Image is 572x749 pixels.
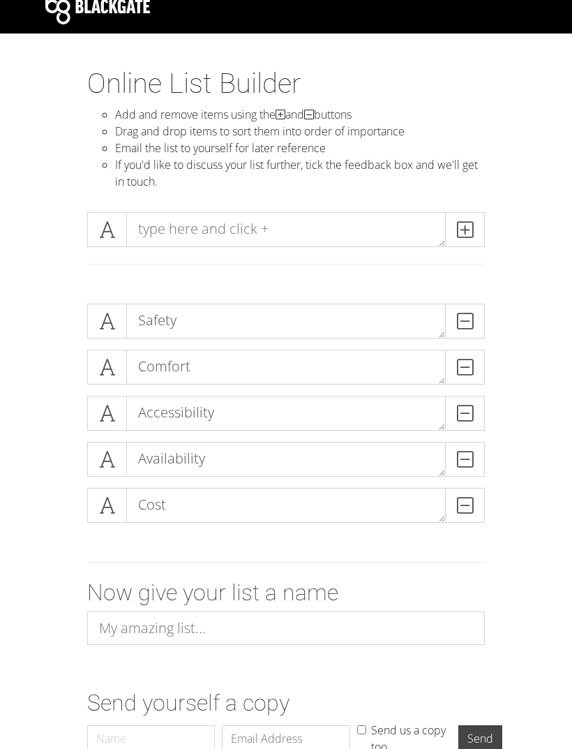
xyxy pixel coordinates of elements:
[115,156,485,190] li: If you'd like to discuss your list further, tick the feedback box and we'll get in touch.
[115,140,485,156] li: Email the list to yourself for later reference
[115,123,485,140] li: Drag and drop items to sort them into order of importance
[87,611,485,645] input: My amazing list...
[87,579,485,606] h2: Now give your list a name
[115,106,485,123] li: Add and remove items using the and buttons
[87,690,485,716] h2: Send yourself a copy
[87,67,485,101] h1: Online List Builder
